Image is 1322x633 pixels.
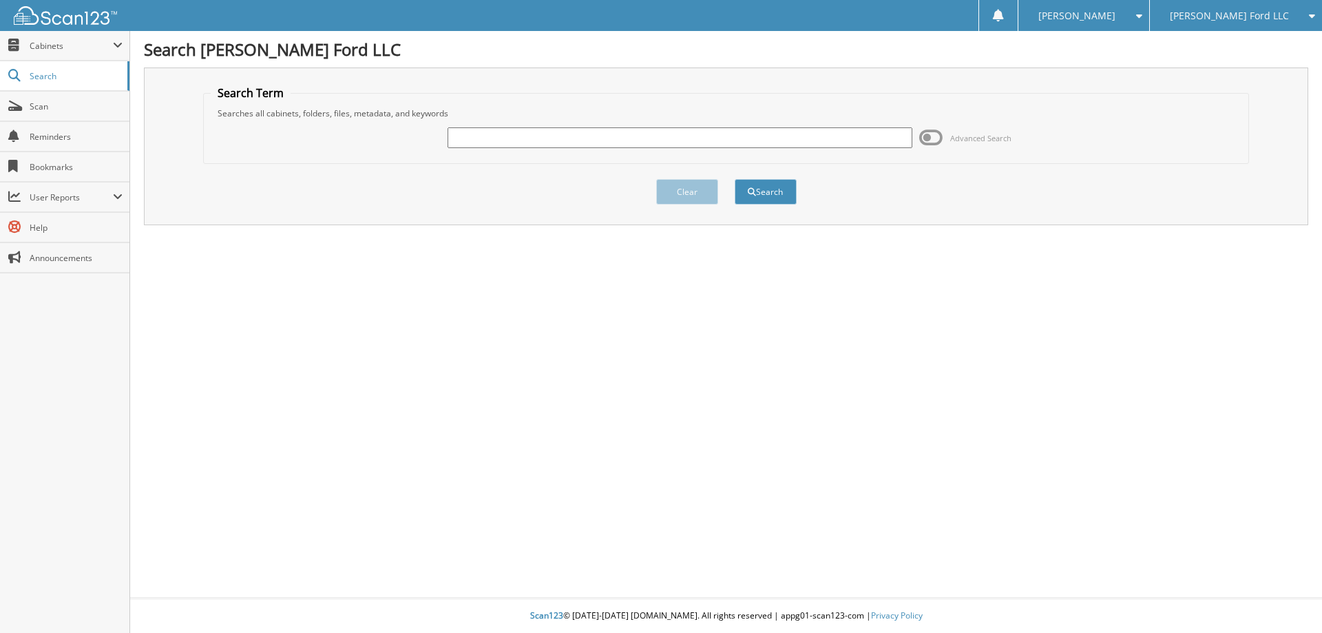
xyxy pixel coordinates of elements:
legend: Search Term [211,85,291,101]
span: [PERSON_NAME] Ford LLC [1170,12,1289,20]
span: Reminders [30,131,123,143]
span: Advanced Search [950,133,1011,143]
h1: Search [PERSON_NAME] Ford LLC [144,38,1308,61]
div: Searches all cabinets, folders, files, metadata, and keywords [211,107,1242,119]
a: Privacy Policy [871,610,923,621]
span: Search [30,70,120,82]
span: Announcements [30,252,123,264]
span: Cabinets [30,40,113,52]
span: Scan123 [530,610,563,621]
span: [PERSON_NAME] [1038,12,1115,20]
iframe: Chat Widget [1253,567,1322,633]
button: Search [735,179,797,205]
button: Clear [656,179,718,205]
div: © [DATE]-[DATE] [DOMAIN_NAME]. All rights reserved | appg01-scan123-com | [130,599,1322,633]
span: Scan [30,101,123,112]
img: scan123-logo-white.svg [14,6,117,25]
span: User Reports [30,191,113,203]
span: Help [30,222,123,234]
span: Bookmarks [30,161,123,173]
